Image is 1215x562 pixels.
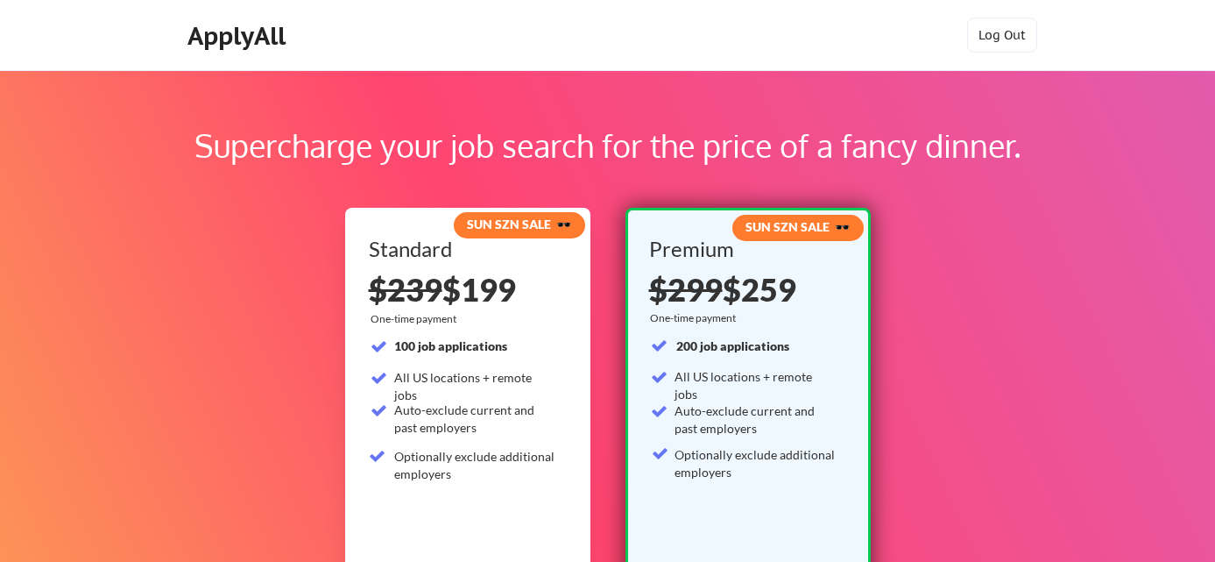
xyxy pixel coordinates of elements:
div: Supercharge your job search for the price of a fancy dinner. [112,122,1103,169]
div: Optionally exclude additional employers [675,446,837,480]
s: $239 [369,270,442,309]
button: Log Out [967,18,1037,53]
div: One-time payment [650,311,741,325]
div: ApplyAll [187,21,291,51]
div: $199 [369,274,567,305]
strong: 200 job applications [676,338,789,353]
strong: 100 job applications [394,338,507,353]
s: $299 [649,270,723,309]
strong: SUN SZN SALE 🕶️ [745,219,850,234]
div: Auto-exclude current and past employers [675,402,837,437]
div: All US locations + remote jobs [675,368,837,402]
div: Premium [649,238,841,260]
div: Standard [369,238,561,260]
div: Auto-exclude current and past employers [394,402,556,436]
div: Optionally exclude additional employers [394,448,556,482]
div: One-time payment [371,312,462,326]
div: $259 [649,274,841,305]
div: All US locations + remote jobs [394,369,556,403]
strong: SUN SZN SALE 🕶️ [467,217,571,231]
